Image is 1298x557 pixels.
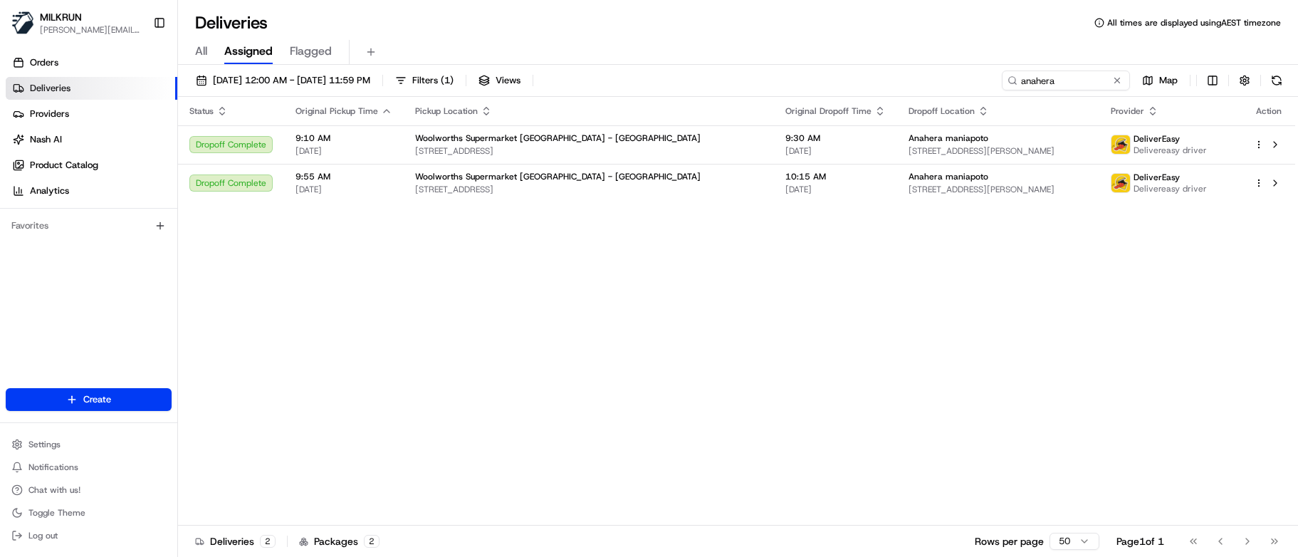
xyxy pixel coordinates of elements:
span: [DATE] [785,184,886,195]
span: Delivereasy driver [1134,183,1207,194]
a: Product Catalog [6,154,177,177]
span: Pickup Location [415,105,478,117]
span: [STREET_ADDRESS][PERSON_NAME] [909,145,1089,157]
span: [DATE] [295,184,392,195]
span: All times are displayed using AEST timezone [1107,17,1281,28]
span: Analytics [30,184,69,197]
span: [DATE] 12:00 AM - [DATE] 11:59 PM [213,74,370,87]
span: Dropoff Location [909,105,975,117]
span: 10:15 AM [785,171,886,182]
span: [STREET_ADDRESS] [415,145,763,157]
span: Log out [28,530,58,541]
button: [DATE] 12:00 AM - [DATE] 11:59 PM [189,71,377,90]
span: Anahera maniapoto [909,132,988,144]
span: Orders [30,56,58,69]
button: Map [1136,71,1184,90]
span: Flagged [290,43,332,60]
div: Action [1254,105,1284,117]
img: delivereasy_logo.png [1111,135,1130,154]
button: Toggle Theme [6,503,172,523]
span: 9:55 AM [295,171,392,182]
a: Deliveries [6,77,177,100]
div: 2 [260,535,276,548]
div: 2 [364,535,380,548]
a: Analytics [6,179,177,202]
span: Anahera maniapoto [909,171,988,182]
span: ( 1 ) [441,74,454,87]
a: Orders [6,51,177,74]
span: Delivereasy driver [1134,145,1207,156]
div: Page 1 of 1 [1116,534,1164,548]
div: Favorites [6,214,172,237]
span: Map [1159,74,1178,87]
input: Type to search [1002,71,1130,90]
a: Nash AI [6,128,177,151]
button: Log out [6,526,172,546]
button: Create [6,388,172,411]
button: Notifications [6,457,172,477]
button: Refresh [1267,71,1287,90]
button: MILKRUNMILKRUN[PERSON_NAME][EMAIL_ADDRESS][DOMAIN_NAME] [6,6,147,40]
span: DeliverEasy [1134,133,1180,145]
span: Nash AI [30,133,62,146]
span: Product Catalog [30,159,98,172]
span: Original Dropoff Time [785,105,872,117]
span: Filters [412,74,454,87]
img: delivereasy_logo.png [1111,174,1130,192]
img: MILKRUN [11,11,34,34]
span: Assigned [224,43,273,60]
span: Views [496,74,520,87]
span: 9:30 AM [785,132,886,144]
button: [PERSON_NAME][EMAIL_ADDRESS][DOMAIN_NAME] [40,24,142,36]
span: Status [189,105,214,117]
button: Settings [6,434,172,454]
button: MILKRUN [40,10,82,24]
span: [STREET_ADDRESS] [415,184,763,195]
div: Packages [299,534,380,548]
span: Original Pickup Time [295,105,378,117]
span: Woolworths Supermarket [GEOGRAPHIC_DATA] - [GEOGRAPHIC_DATA] [415,171,701,182]
span: 9:10 AM [295,132,392,144]
span: Deliveries [30,82,70,95]
button: Filters(1) [389,71,460,90]
span: DeliverEasy [1134,172,1180,183]
span: [DATE] [295,145,392,157]
span: [DATE] [785,145,886,157]
span: Providers [30,108,69,120]
span: Notifications [28,462,78,473]
span: Woolworths Supermarket [GEOGRAPHIC_DATA] - [GEOGRAPHIC_DATA] [415,132,701,144]
span: Toggle Theme [28,507,85,519]
span: Provider [1111,105,1144,117]
p: Rows per page [975,534,1044,548]
button: Views [472,71,527,90]
span: Create [83,393,111,406]
span: [STREET_ADDRESS][PERSON_NAME] [909,184,1089,195]
div: Deliveries [195,534,276,548]
h1: Deliveries [195,11,268,34]
button: Chat with us! [6,480,172,500]
span: Chat with us! [28,484,80,496]
a: Providers [6,103,177,125]
span: Settings [28,439,61,450]
span: All [195,43,207,60]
